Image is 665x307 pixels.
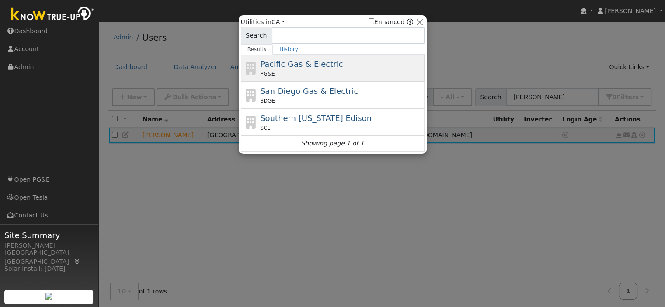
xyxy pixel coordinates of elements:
span: Site Summary [4,229,94,241]
div: [GEOGRAPHIC_DATA], [GEOGRAPHIC_DATA] [4,248,94,266]
span: Search [241,27,272,44]
span: San Diego Gas & Electric [260,86,358,96]
input: Enhanced [369,18,374,24]
span: Show enhanced providers [369,17,413,27]
span: Southern [US_STATE] Edison [260,114,372,123]
img: retrieve [45,293,52,300]
span: Pacific Gas & Electric [260,59,343,69]
i: Showing page 1 of 1 [301,139,364,148]
span: PG&E [260,70,275,78]
a: Enhanced Providers [407,18,413,25]
span: SDGE [260,97,275,105]
img: Know True-Up [7,5,98,24]
label: Enhanced [369,17,405,27]
div: [PERSON_NAME] [4,241,94,250]
span: SCE [260,124,271,132]
a: Map [73,258,81,265]
div: Solar Install: [DATE] [4,264,94,273]
a: History [273,44,305,55]
a: CA [272,18,285,25]
a: Results [241,44,273,55]
span: [PERSON_NAME] [605,7,656,14]
span: Utilities in [241,17,285,27]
